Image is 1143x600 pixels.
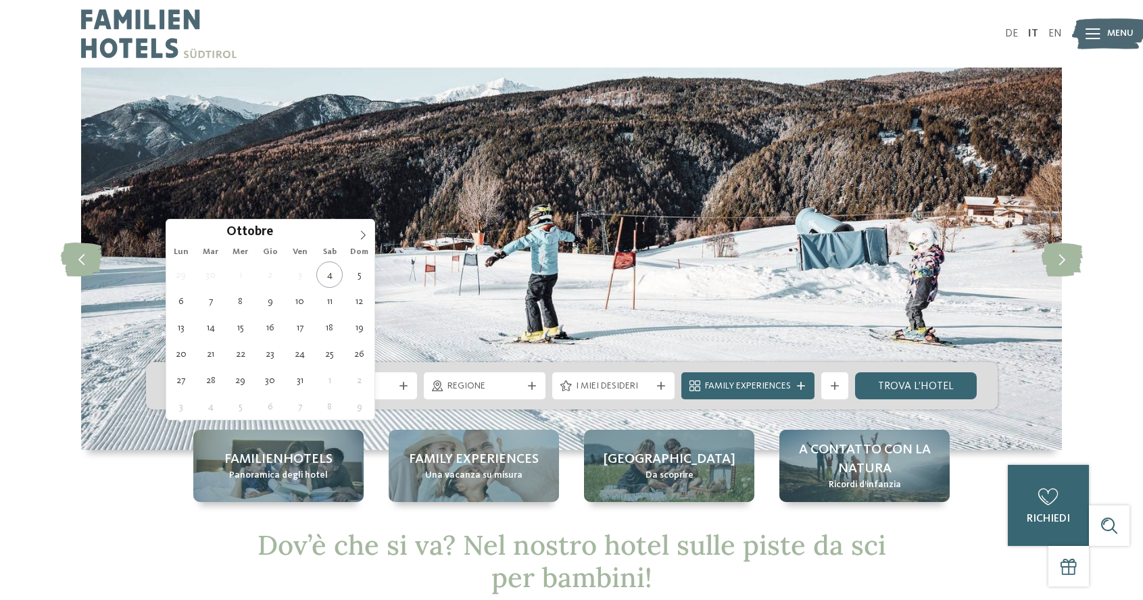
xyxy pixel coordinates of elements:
span: Dov’è che si va? Nel nostro hotel sulle piste da sci per bambini! [258,528,886,595]
span: Ottobre [226,226,273,239]
span: A contatto con la natura [793,441,936,478]
span: Ottobre 3, 2025 [287,261,313,288]
span: Una vacanza su misura [425,469,522,482]
a: Hotel sulle piste da sci per bambini: divertimento senza confini Family experiences Una vacanza s... [389,430,559,502]
span: Ottobre 15, 2025 [227,314,253,341]
span: Mar [196,248,226,257]
span: Ottobre 31, 2025 [287,367,313,393]
span: Family experiences [409,450,539,469]
span: Ottobre 29, 2025 [227,367,253,393]
span: Ottobre 25, 2025 [316,341,343,367]
a: DE [1005,28,1018,39]
span: Novembre 8, 2025 [316,393,343,420]
span: Settembre 29, 2025 [168,261,194,288]
span: Ottobre 20, 2025 [168,341,194,367]
span: Ricordi d’infanzia [829,478,901,492]
span: Panoramica degli hotel [229,469,328,482]
span: Novembre 7, 2025 [287,393,313,420]
span: Mer [226,248,256,257]
span: Familienhotels [224,450,333,469]
a: IT [1028,28,1038,39]
span: Ottobre 24, 2025 [287,341,313,367]
span: Ottobre 19, 2025 [346,314,372,341]
span: Ottobre 30, 2025 [257,367,283,393]
span: Novembre 5, 2025 [227,393,253,420]
span: Ottobre 5, 2025 [346,261,372,288]
span: Menu [1107,27,1134,41]
span: Ottobre 17, 2025 [287,314,313,341]
span: Novembre 4, 2025 [197,393,224,420]
span: Ottobre 9, 2025 [257,288,283,314]
span: Ottobre 13, 2025 [168,314,194,341]
span: Settembre 30, 2025 [197,261,224,288]
span: Lun [166,248,196,257]
span: Novembre 6, 2025 [257,393,283,420]
a: Hotel sulle piste da sci per bambini: divertimento senza confini [GEOGRAPHIC_DATA] Da scoprire [584,430,754,502]
input: Year [273,224,318,239]
span: Ottobre 7, 2025 [197,288,224,314]
img: Hotel sulle piste da sci per bambini: divertimento senza confini [81,68,1062,450]
span: I miei desideri [576,380,651,393]
span: Regione [447,380,522,393]
a: Hotel sulle piste da sci per bambini: divertimento senza confini A contatto con la natura Ricordi... [779,430,950,502]
span: Ottobre 26, 2025 [346,341,372,367]
span: Ottobre 10, 2025 [287,288,313,314]
span: Novembre 2, 2025 [346,367,372,393]
span: Ottobre 14, 2025 [197,314,224,341]
span: Ottobre 2, 2025 [257,261,283,288]
span: Novembre 1, 2025 [316,367,343,393]
span: Ottobre 22, 2025 [227,341,253,367]
span: Ottobre 16, 2025 [257,314,283,341]
span: Family Experiences [705,380,791,393]
span: Ottobre 18, 2025 [316,314,343,341]
span: Ottobre 27, 2025 [168,367,194,393]
a: EN [1048,28,1062,39]
span: Gio [256,248,285,257]
span: Novembre 3, 2025 [168,393,194,420]
span: Ven [285,248,315,257]
span: Sab [315,248,345,257]
span: richiedi [1027,514,1070,524]
a: trova l’hotel [855,372,977,399]
span: Da scoprire [646,469,694,482]
span: Ottobre 21, 2025 [197,341,224,367]
span: Dom [345,248,374,257]
span: Ottobre 8, 2025 [227,288,253,314]
span: Ottobre 6, 2025 [168,288,194,314]
span: Ottobre 4, 2025 [316,261,343,288]
span: Ottobre 12, 2025 [346,288,372,314]
a: richiedi [1008,465,1089,546]
span: Novembre 9, 2025 [346,393,372,420]
span: Ottobre 1, 2025 [227,261,253,288]
span: Ottobre 23, 2025 [257,341,283,367]
a: Hotel sulle piste da sci per bambini: divertimento senza confini Familienhotels Panoramica degli ... [193,430,364,502]
span: Ottobre 28, 2025 [197,367,224,393]
span: [GEOGRAPHIC_DATA] [604,450,735,469]
span: Ottobre 11, 2025 [316,288,343,314]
